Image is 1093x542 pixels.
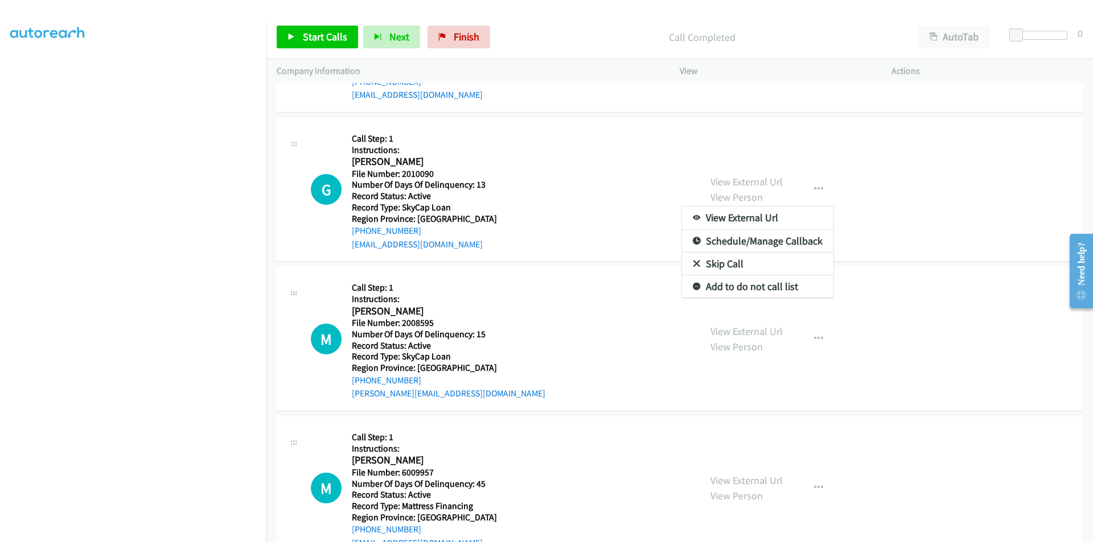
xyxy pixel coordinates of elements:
a: View External Url [682,206,833,229]
a: Schedule/Manage Callback [682,230,833,253]
iframe: Resource Center [1060,226,1093,316]
div: The call is yet to be attempted [311,324,342,354]
a: Skip Call [682,253,833,275]
h1: M [311,324,342,354]
h1: M [311,473,342,503]
a: Add to do not call list [682,275,833,298]
div: The call is yet to be attempted [311,473,342,503]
